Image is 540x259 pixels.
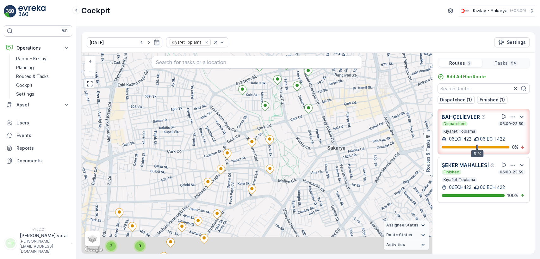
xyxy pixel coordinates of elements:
[499,121,524,126] p: 06:00-23:59
[467,61,471,66] p: 2
[448,136,471,142] p: 06ECH422
[443,121,466,126] p: Dispatched
[20,239,68,254] p: [PERSON_NAME][EMAIL_ADDRESS][DOMAIN_NAME]
[471,150,483,157] div: 51%
[507,39,526,45] p: Settings
[438,96,475,104] button: Dispatched (1)
[16,64,34,71] p: Planning
[85,57,95,66] a: Zoom In
[507,192,518,199] p: 100 %
[510,8,526,13] p: ( +03:00 )
[512,144,518,150] p: 0 %
[4,42,72,54] button: Operations
[494,60,508,66] p: Tasks
[5,238,16,248] div: HH
[110,244,112,248] span: 3
[443,170,460,175] p: Finished
[494,37,530,47] button: Settings
[440,97,472,103] p: Dispatched (1)
[4,5,16,18] img: logo
[170,39,202,45] div: Kıyafet Toplama
[459,5,535,16] button: Kızılay - Sakarya(+03:00)
[442,161,489,169] p: ŞEKER MAHALLESİ
[61,28,68,33] p: ⌘B
[14,63,72,72] a: Planning
[83,245,104,254] a: Open this area in Google Maps (opens a new window)
[442,113,480,121] p: BAHÇELİEVLER
[16,73,49,80] p: Routes & Tasks
[20,232,68,239] p: [PERSON_NAME].vural
[480,184,505,190] p: 06 ECH 422
[384,230,429,240] summary: Route Status
[384,240,429,250] summary: Activities
[510,61,517,66] p: 54
[480,136,505,142] p: 06 ECH 422
[4,129,72,142] a: Events
[14,72,72,81] a: Routes & Tasks
[438,83,530,93] input: Search Routes
[16,45,59,51] p: Operations
[16,102,59,108] p: Asset
[139,244,141,248] span: 3
[490,163,495,168] div: Help Tooltip Icon
[4,227,72,231] span: v 1.52.2
[4,99,72,111] button: Asset
[18,5,46,18] img: logo_light-DOdMpM7g.png
[386,223,418,228] span: Assignee Status
[386,232,412,238] span: Route Status
[459,7,470,14] img: k%C4%B1z%C4%B1lay_DTAvauz.png
[443,177,476,182] p: Kıyafet Toplama
[81,6,110,16] p: Cockpit
[85,66,95,75] a: Zoom Out
[83,245,104,254] img: Google
[16,145,70,151] p: Reports
[473,8,507,14] p: Kızılay - Sakarya
[446,74,486,80] p: Add Ad Hoc Route
[203,40,210,45] div: Remove Kıyafet Toplama
[4,142,72,154] a: Reports
[105,240,117,252] div: 3
[449,60,465,66] p: Routes
[499,170,524,175] p: 06:00-23:59
[443,129,476,134] p: Kıyafet Toplama
[4,154,72,167] a: Documents
[14,81,72,90] a: Cockpit
[16,132,70,139] p: Events
[480,97,505,103] p: Finished (1)
[438,74,486,80] a: Add Ad Hoc Route
[4,117,72,129] a: Users
[425,140,431,172] p: Routes & Tasks
[89,58,92,64] span: +
[384,220,429,230] summary: Assignee Status
[14,90,72,99] a: Settings
[85,232,99,245] a: Layers
[87,37,162,47] input: dd/mm/yyyy
[89,68,92,73] span: −
[16,82,33,88] p: Cockpit
[386,242,405,247] span: Activities
[16,120,70,126] p: Users
[477,96,507,104] button: Finished (1)
[152,56,362,69] input: Search for tasks or a location
[14,54,72,63] a: Rapor - Kızılay
[16,91,34,97] p: Settings
[16,158,70,164] p: Documents
[133,240,146,252] div: 3
[4,232,72,254] button: HH[PERSON_NAME].vural[PERSON_NAME][EMAIL_ADDRESS][DOMAIN_NAME]
[448,184,471,190] p: 06ECH422
[16,56,47,62] p: Rapor - Kızılay
[481,114,486,119] div: Help Tooltip Icon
